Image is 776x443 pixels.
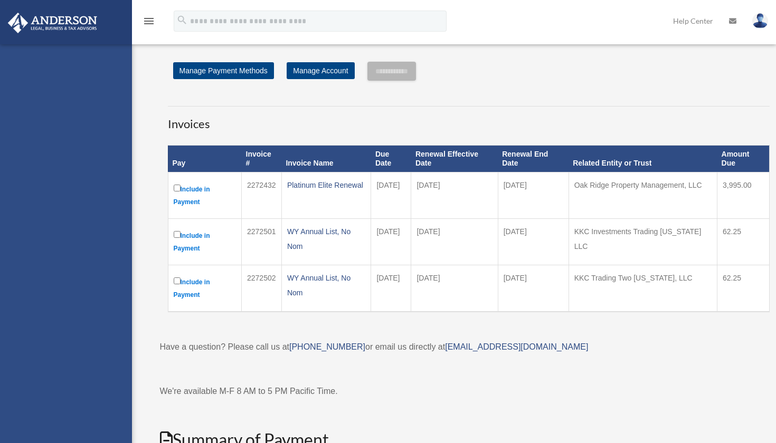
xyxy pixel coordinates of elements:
[569,172,717,218] td: Oak Ridge Property Management, LLC
[287,178,366,192] div: Platinum Elite Renewal
[717,218,769,265] td: 62.25
[498,218,569,265] td: [DATE]
[289,342,365,351] a: [PHONE_NUMBER]
[242,146,282,172] th: Invoice #
[174,231,181,238] input: Include in Payment
[411,265,498,312] td: [DATE]
[242,218,282,265] td: 2272501
[371,218,411,265] td: [DATE]
[143,15,155,27] i: menu
[569,218,717,265] td: KKC Investments Trading [US_STATE] LLC
[176,14,188,26] i: search
[752,13,768,28] img: User Pic
[371,146,411,172] th: Due Date
[287,224,366,254] div: WY Annual List, No Nom
[242,265,282,312] td: 2272502
[174,182,236,208] label: Include in Payment
[411,172,498,218] td: [DATE]
[143,18,155,27] a: menu
[569,265,717,312] td: KKC Trading Two [US_STATE], LLC
[174,275,236,301] label: Include in Payment
[168,146,242,172] th: Pay
[498,172,569,218] td: [DATE]
[173,62,274,79] a: Manage Payment Methods
[498,265,569,312] td: [DATE]
[717,146,769,172] th: Amount Due
[174,277,181,284] input: Include in Payment
[174,185,181,191] input: Include in Payment
[445,342,588,351] a: [EMAIL_ADDRESS][DOMAIN_NAME]
[411,146,498,172] th: Renewal Effective Date
[717,172,769,218] td: 3,995.00
[371,172,411,218] td: [DATE]
[174,229,236,255] label: Include in Payment
[717,265,769,312] td: 62.25
[281,146,371,172] th: Invoice Name
[411,218,498,265] td: [DATE]
[242,172,282,218] td: 2272432
[5,13,100,33] img: Anderson Advisors Platinum Portal
[287,271,366,300] div: WY Annual List, No Nom
[168,106,770,132] h3: Invoices
[287,62,354,79] a: Manage Account
[569,146,717,172] th: Related Entity or Trust
[371,265,411,312] td: [DATE]
[498,146,569,172] th: Renewal End Date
